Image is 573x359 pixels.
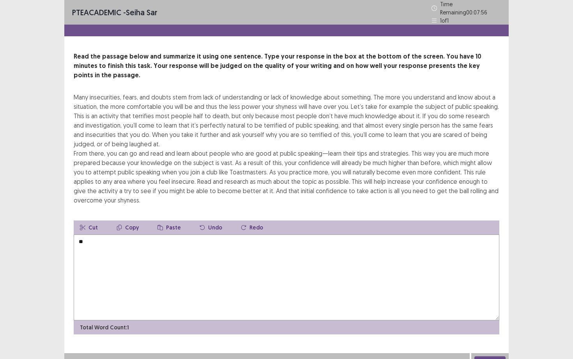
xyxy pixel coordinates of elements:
button: Undo [193,220,228,235]
span: PTE academic [72,7,121,17]
p: Read the passage below and summarize it using one sentence. Type your response in the box at the ... [74,52,499,80]
p: Total Word Count: 1 [80,323,129,332]
button: Redo [235,220,269,235]
button: Paste [151,220,187,235]
button: Cut [74,220,104,235]
div: Many insecurities, fears, and doubts stem from lack of understanding or lack of knowledge about s... [74,92,499,205]
p: 1 of 1 [440,16,449,25]
p: - seiha sar [72,7,157,18]
button: Copy [110,220,145,235]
